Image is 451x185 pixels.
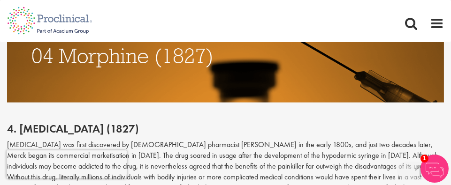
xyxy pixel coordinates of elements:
img: Chatbot [420,155,449,183]
h2: 4. [MEDICAL_DATA] (1827) [7,123,444,135]
span: 1 [420,155,428,163]
img: MORPHINE (1827) [7,9,444,103]
iframe: reCAPTCHA [7,150,127,178]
